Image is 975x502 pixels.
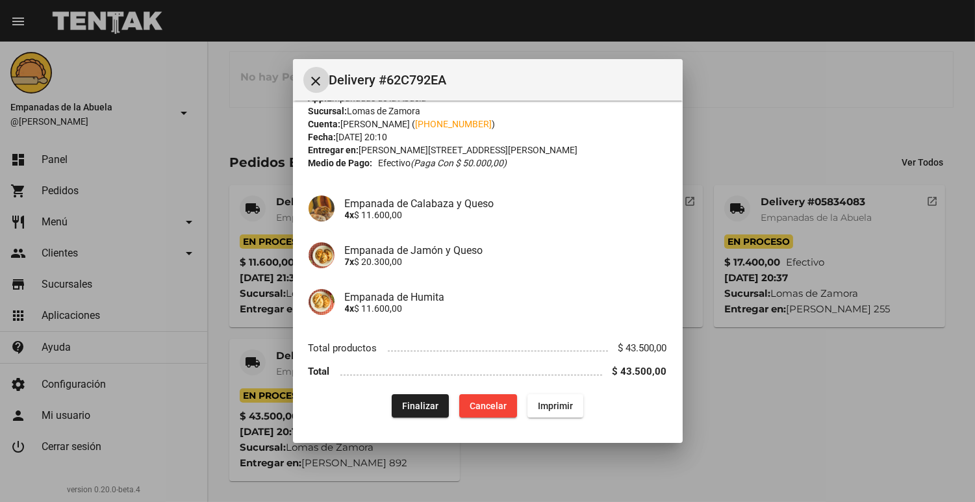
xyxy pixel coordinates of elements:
[345,303,355,314] b: 4x
[309,119,341,129] strong: Cuenta:
[459,394,517,418] button: Cancelar
[309,144,667,157] div: [PERSON_NAME][STREET_ADDRESS][PERSON_NAME]
[309,106,348,116] strong: Sucursal:
[309,118,667,131] div: [PERSON_NAME] ( )
[309,360,667,384] li: Total $ 43.500,00
[416,119,492,129] a: [PHONE_NUMBER]
[309,132,336,142] strong: Fecha:
[345,257,667,267] p: $ 20.300,00
[309,131,667,144] div: [DATE] 20:10
[470,401,507,411] span: Cancelar
[527,394,583,418] button: Imprimir
[345,210,667,220] p: $ 11.600,00
[538,401,573,411] span: Imprimir
[329,69,672,90] span: Delivery #62C792EA
[345,244,667,257] h4: Empanada de Jamón y Queso
[309,105,667,118] div: Lomas de Zamora
[345,197,667,210] h4: Empanada de Calabaza y Queso
[309,157,373,169] strong: Medio de Pago:
[392,394,449,418] button: Finalizar
[309,336,667,360] li: Total productos $ 43.500,00
[309,145,359,155] strong: Entregar en:
[309,289,335,315] img: 75ad1656-f1a0-4b68-b603-a72d084c9c4d.jpg
[378,157,507,169] span: Efectivo
[309,195,335,221] img: 63b7378a-f0c8-4df4-8df5-8388076827c7.jpg
[345,291,667,303] h4: Empanada de Humita
[345,257,355,267] b: 7x
[309,73,324,89] mat-icon: Cerrar
[411,158,507,168] i: (Paga con $ 50.000,00)
[402,401,438,411] span: Finalizar
[345,303,667,314] p: $ 11.600,00
[309,242,335,268] img: 72c15bfb-ac41-4ae4-a4f2-82349035ab42.jpg
[345,210,355,220] b: 4x
[303,67,329,93] button: Cerrar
